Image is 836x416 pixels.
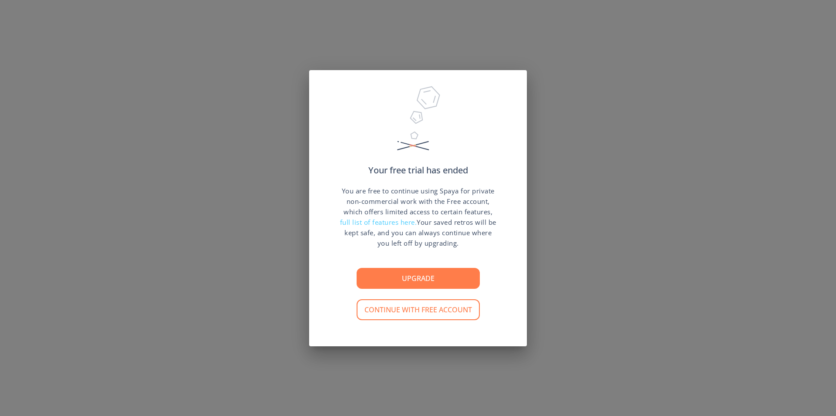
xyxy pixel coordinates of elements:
[368,166,468,175] p: Your free trial has ended
[340,218,417,227] span: full list of features here.
[393,83,443,166] img: Trial Ended
[340,186,496,248] p: You are free to continue using Spaya for private non-commercial work with the Free account, which...
[357,299,480,320] button: Continue with free account
[357,268,480,289] button: Upgrade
